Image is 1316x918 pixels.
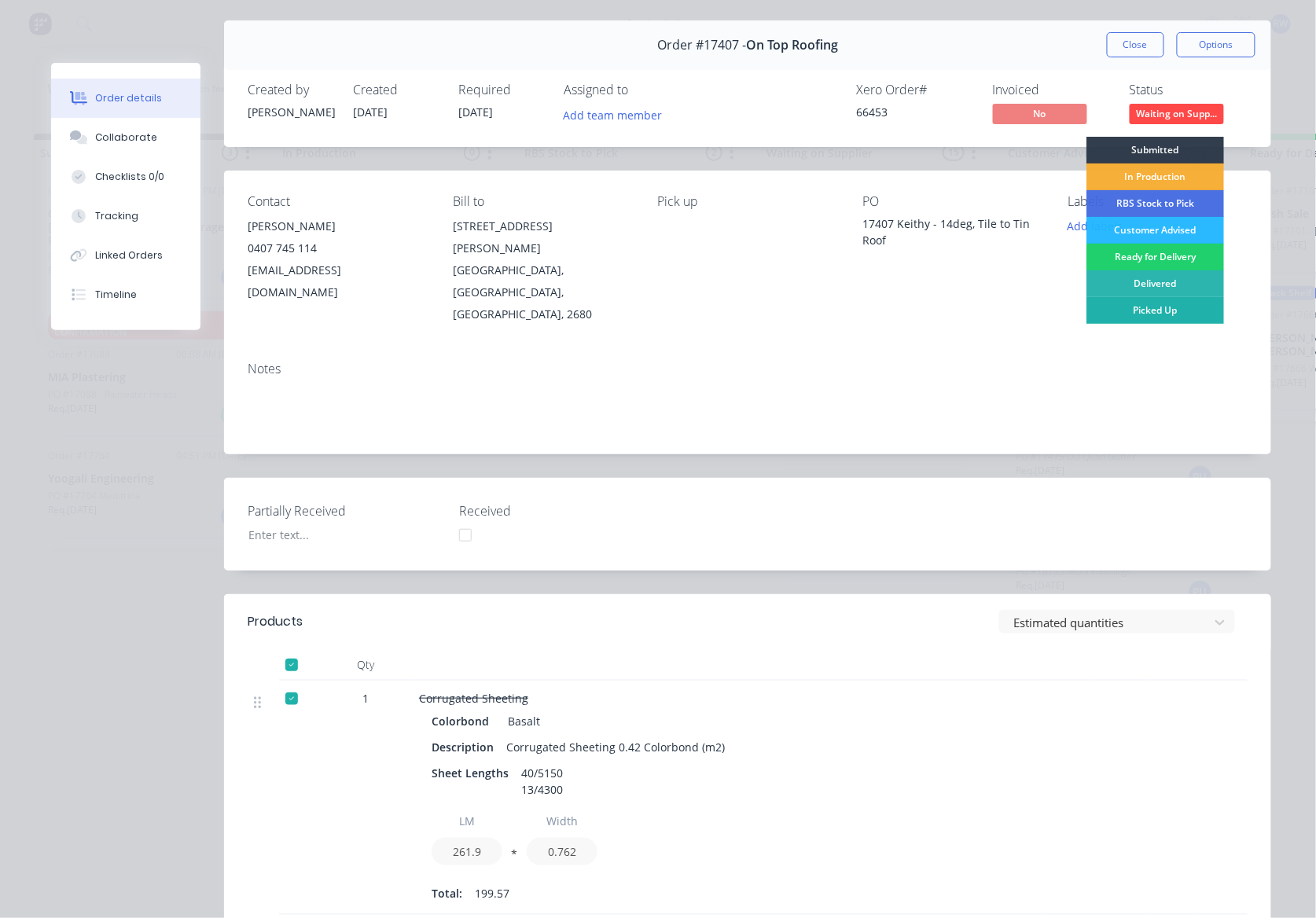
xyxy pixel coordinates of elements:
[564,83,721,97] div: Assigned to
[993,104,1087,123] span: No
[564,104,671,125] button: Add team member
[1086,244,1224,270] div: Ready for Delivery
[1086,217,1224,244] div: Customer Advised
[993,83,1111,97] div: Invoiced
[1086,297,1224,324] div: Picked Up
[1086,190,1224,217] div: RBS Stock to Pick
[458,83,545,97] div: Required
[248,612,303,631] div: Products
[1107,32,1164,57] button: Close
[1130,104,1224,127] button: Waiting on Supp...
[95,130,157,145] div: Collaborate
[432,710,495,733] div: Colorbond
[862,194,1042,209] div: PO
[527,838,597,865] input: Value
[51,196,200,236] button: Tracking
[453,215,633,325] div: [STREET_ADDRESS][PERSON_NAME][GEOGRAPHIC_DATA], [GEOGRAPHIC_DATA], [GEOGRAPHIC_DATA], 2680
[459,501,656,520] label: Received
[248,104,334,120] div: [PERSON_NAME]
[353,105,388,119] span: [DATE]
[500,736,731,758] div: Corrugated Sheeting 0.42 Colorbond (m2)
[419,691,528,706] span: Corrugated Sheeting
[432,762,515,784] div: Sheet Lengths
[1086,163,1224,190] div: In Production
[515,762,569,801] div: 40/5150 13/4300
[458,105,493,119] span: [DATE]
[51,118,200,157] button: Collaborate
[527,807,597,835] input: Label
[248,259,428,303] div: [EMAIL_ADDRESS][DOMAIN_NAME]
[658,194,838,209] div: Pick up
[453,194,633,209] div: Bill to
[856,104,974,120] div: 66453
[248,362,1248,376] div: Notes
[555,104,671,125] button: Add team member
[432,838,502,865] input: Value
[502,710,540,733] div: Basalt
[1086,137,1224,163] div: Submitted
[432,885,462,901] span: Total:
[95,288,137,302] div: Timeline
[1068,194,1248,209] div: Labels
[318,649,413,681] div: Qty
[95,248,163,263] div: Linked Orders
[51,275,200,314] button: Timeline
[51,157,200,196] button: Checklists 0/0
[95,170,164,184] div: Checklists 0/0
[1086,270,1224,297] div: Delivered
[432,736,500,758] div: Description
[1130,104,1224,123] span: Waiting on Supp...
[95,91,162,105] div: Order details
[248,194,428,209] div: Contact
[248,501,444,520] label: Partially Received
[1177,32,1255,57] button: Options
[248,215,428,237] div: [PERSON_NAME]
[353,83,439,97] div: Created
[1059,215,1131,237] button: Add labels
[51,236,200,275] button: Linked Orders
[362,690,369,707] span: 1
[453,259,633,325] div: [GEOGRAPHIC_DATA], [GEOGRAPHIC_DATA], [GEOGRAPHIC_DATA], 2680
[746,38,838,53] span: On Top Roofing
[453,215,633,259] div: [STREET_ADDRESS][PERSON_NAME]
[95,209,138,223] div: Tracking
[248,83,334,97] div: Created by
[248,237,428,259] div: 0407 745 114
[862,215,1042,248] div: 17407 Keithy - 14deg, Tile to Tin Roof
[1130,83,1248,97] div: Status
[248,215,428,303] div: [PERSON_NAME]0407 745 114[EMAIL_ADDRESS][DOMAIN_NAME]
[51,79,200,118] button: Order details
[432,807,502,835] input: Label
[657,38,746,53] span: Order #17407 -
[856,83,974,97] div: Xero Order #
[475,885,509,901] span: 199.57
